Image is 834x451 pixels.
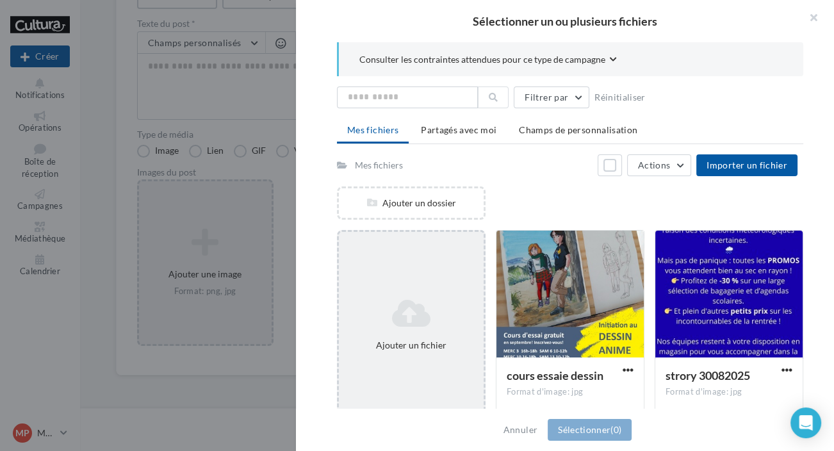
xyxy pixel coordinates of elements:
[507,386,634,398] div: Format d'image: jpg
[790,407,821,438] div: Open Intercom Messenger
[355,159,403,172] div: Mes fichiers
[666,386,792,398] div: Format d'image: jpg
[359,53,617,69] button: Consulter les contraintes attendues pour ce type de campagne
[666,368,750,382] span: strory 30082025
[421,124,496,135] span: Partagés avec moi
[589,90,651,105] button: Réinitialiser
[548,419,632,441] button: Sélectionner(0)
[707,160,787,170] span: Importer un fichier
[344,339,478,352] div: Ajouter un fichier
[339,197,484,209] div: Ajouter un dossier
[696,154,797,176] button: Importer un fichier
[638,160,670,170] span: Actions
[514,86,589,108] button: Filtrer par
[347,124,398,135] span: Mes fichiers
[519,124,637,135] span: Champs de personnalisation
[498,422,543,438] button: Annuler
[316,15,814,27] h2: Sélectionner un ou plusieurs fichiers
[507,368,603,382] span: cours essaie dessin
[627,154,691,176] button: Actions
[610,424,621,435] span: (0)
[359,53,605,66] span: Consulter les contraintes attendues pour ce type de campagne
